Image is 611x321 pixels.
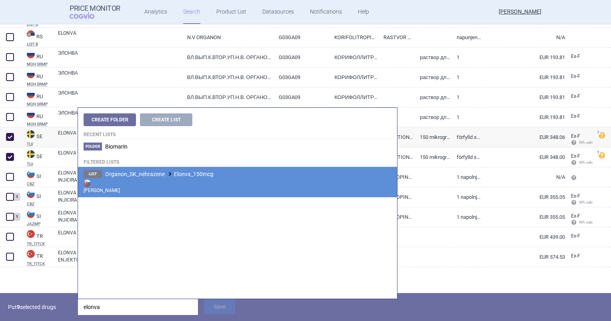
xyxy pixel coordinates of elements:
[84,113,136,126] button: Create Folder
[481,67,565,87] a: EUR 193.81
[181,48,273,67] a: ВЛ.ВЫП.К.ВТОР.УП.Н.В. ОРГАНОН, НИДЕРЛАНДЫ (NL002001068B01); ПЕРВ.УП.ПР.ВЕТТЕР ФАРМА-ФЕРТИГУНГ ГМБ...
[481,28,565,47] a: N/A
[27,170,35,178] img: Slovenia
[105,143,128,150] span: Biomarin
[571,213,580,219] span: Ex-factory price
[70,12,106,19] span: COGVIO
[58,229,181,244] a: ELONVA 100 MCG/0,5 ML 1 ENJEKSIYONLUK COZELTI
[181,28,273,47] a: N.V ORGANON
[571,53,580,59] span: Ex-factory price
[451,147,481,167] a: Förfylld spruta, 1 x 0,5 ml (PD Abacus Medicine A/S)
[13,193,20,201] div: 1
[481,127,565,147] a: EUR 348.06
[414,107,451,127] a: раствор для подкожного введения, 150 мкг/0.5 мл, 0.5 мл - шприцы (1) / в комплекте с иглой -1 шт....
[565,250,595,262] a: Ex-F
[571,160,593,164] span: Wh calc
[27,42,52,46] abbr: LIST B — List of drugs used in hospital care published by National Health Insurance Fund, Serbia.
[328,48,377,67] a: КОРИФОЛЛИТРОПИН АЛЬФА
[27,122,52,126] abbr: MOH SRMP — State Register of Medicinal Products provided by the Russian Ministry of Health.
[571,233,580,239] span: Ex-factory price
[27,162,52,166] abbr: TLV — Online database developed by the Dental and Pharmaceuticals Benefits Agency, Sweden.
[565,151,595,169] a: Ex-F Wh calc
[414,48,451,67] a: раствор для подкожного введения, 100 мкг/0.5 мл, - шприцы (1) / в комплекте с иглой -1 шт. / - па...
[481,247,565,267] a: EUR 574.53
[451,107,481,127] a: 1
[58,189,181,204] a: ELONVA 150 MIKROGRAMOV RAZTOPINA ZA INJICIRANJE
[21,229,52,246] a: TRTRTR_TITCK
[27,82,52,86] abbr: MOH SRMP — State Register of Medicinal Products provided by the Russian Ministry of Health.
[571,93,580,99] span: Ex-factory price
[181,67,273,87] a: ВЛ.ВЫП.К.ВТОР.УП.Н.В. ОРГАНОН, НИДЕРЛАНДЫ (NL002001068B01); ПЕРВ.УП.ПР.ВЕТТЕР ФАРМА-ФЕРТИГУНГ ГМБ...
[414,67,451,87] a: раствор для подкожного введения, 150 мкг/0.5 мл, - шприцы (1) / в комплекте с иглой -1 шт. / - па...
[451,207,481,227] a: 1 napolnjena injekcijska brizga in 1 injekcijska igla
[571,200,593,204] span: Wh calc
[451,187,481,207] a: 1 napolnjena injekcijska brizga in 1 injekcijska igla
[595,131,600,135] span: ?
[27,22,52,26] abbr: LIST B — List of drugs used in hospital care published by National Health Insurance Fund, Serbia.
[27,250,35,258] img: Turkey
[17,304,20,310] strong: 9
[27,30,35,38] img: Serbia
[21,129,52,146] a: SESETLV
[140,113,192,126] button: Create List
[21,249,52,266] a: TRTRTR_TITCK
[451,167,481,187] a: 1 napolnjena injekcijska brizga in 1 injekcijska igla
[451,48,481,67] a: 1
[27,130,35,138] img: Sweden
[451,28,481,47] a: napunjen injekcioni špric, 1 po 100mcg/0.5ml
[273,67,328,87] a: G03GA09
[84,180,91,187] img: SK
[58,149,181,164] a: ELONVA
[451,67,481,87] a: 1
[21,109,52,126] a: RURUMOH SRMP
[181,87,273,107] a: ВЛ.ВЫП.К.ВТОР.УП.Н.В. ОРГАНОН, НИДЕРЛАНДЫ (NL002001068B01); ПЕРВ.УП.ПР.ВЕТТЕР ФАРМА-ФЕРТИГУНГ ГМБ...
[70,4,120,12] strong: Price Monitor
[481,187,565,207] a: EUR 355.05
[21,89,52,106] a: RURUMOH SRMP
[84,143,102,151] span: Folder
[27,70,35,78] img: Russian Federation
[481,107,565,127] a: EUR 193.81
[565,230,595,242] a: Ex-F
[273,28,328,47] a: G03GA09
[58,89,181,104] a: ЭЛОНВА
[21,50,52,66] a: RURUMOH SRMP
[565,210,595,229] a: Ex-F Wh calc
[571,113,580,119] span: Ex-factory price
[58,209,181,224] a: ELONVA 150 MIKROGRAMOV RAZTOPINA ZA INJICIRANJE
[27,90,35,98] img: Russian Federation
[27,202,52,206] abbr: CBZ — Online database of medical product market supply published by the Ministrstvo za zdravje, S...
[481,207,565,227] a: EUR 355.05
[599,152,608,158] a: ?
[565,91,595,103] a: Ex-F
[595,151,600,155] span: ?
[571,153,580,159] span: Ex-factory price
[21,169,52,186] a: SISICBZ
[70,4,120,20] a: Price MonitorCOGVIO
[21,149,52,166] a: SESETLV
[21,189,52,206] a: SISICBZ
[27,222,52,226] abbr: JAZMP — List of medicinal products published by the Public Agency of the Republic of Slovenia for...
[21,30,52,46] a: RSRSLIST B
[27,190,35,198] img: Slovenia
[481,87,565,107] a: EUR 193.81
[481,167,565,187] a: N/A
[27,182,52,186] abbr: CBZ — Online database of medical product market supply published by the Ministrstvo za zdravje, S...
[599,132,608,138] a: ?
[414,127,451,147] a: 150 mikrogram
[571,140,593,145] span: Wh calc
[565,71,595,83] a: Ex-F
[481,48,565,67] a: EUR 193.81
[27,102,52,106] abbr: MOH SRMP — State Register of Medicinal Products provided by the Russian Ministry of Health.
[84,170,102,178] span: List
[565,51,595,63] a: Ex-F
[13,213,20,221] div: 1
[571,73,580,79] span: Ex-factory price
[481,147,565,167] a: EUR 348.00
[328,67,377,87] a: КОРИФОЛЛИТРОПИН АЛЬФА
[565,111,595,123] a: Ex-F
[571,220,593,224] span: Wh calc
[78,126,397,139] h4: Recent lists
[58,169,181,184] a: ELONVA 100 MIKROGRAMOV RAZTOPINA ZA INJICIRANJE
[328,87,377,107] a: КОРИФОЛЛИТРОПИН АЛЬФА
